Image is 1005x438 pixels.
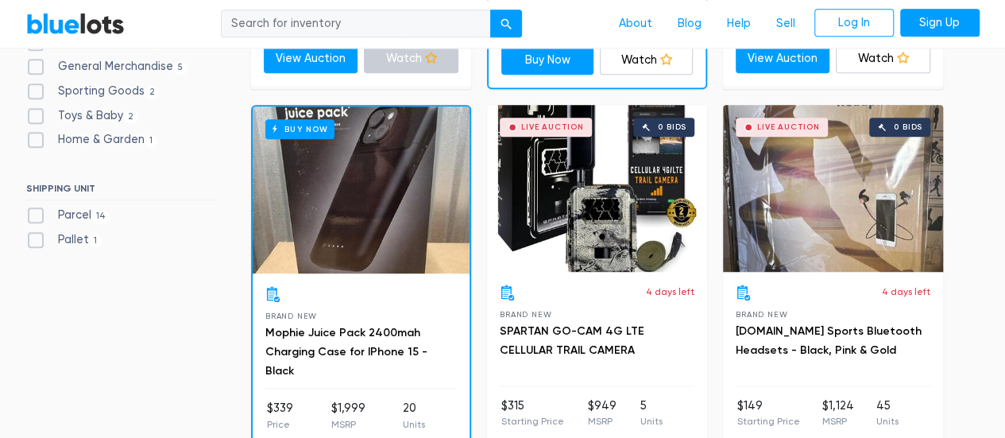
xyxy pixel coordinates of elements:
a: About [606,9,665,39]
a: [DOMAIN_NAME] Sports Bluetooth Headsets - Black, Pink & Gold [736,324,922,357]
p: Units [403,417,425,432]
p: Units [876,414,899,428]
a: Blog [665,9,714,39]
h6: Buy Now [265,119,334,139]
input: Search for inventory [221,10,491,38]
li: 45 [876,397,899,429]
span: 2 [145,86,160,99]
p: 4 days left [882,285,930,299]
div: 0 bids [894,123,922,131]
p: MSRP [588,414,617,428]
p: MSRP [330,417,365,432]
label: General Merchandise [26,58,188,76]
li: $1,124 [822,397,854,429]
label: Home & Garden [26,131,158,149]
a: SPARTAN GO-CAM 4G LTE CELLULAR TRAIL CAMERA [500,324,644,357]
a: Watch [600,46,693,75]
a: Watch [364,45,458,73]
a: View Auction [736,45,830,73]
a: Live Auction 0 bids [487,105,707,272]
a: BlueLots [26,12,125,35]
a: Buy Now [501,46,594,75]
label: Parcel [26,207,111,224]
a: Live Auction 0 bids [723,105,943,272]
a: View Auction [264,45,358,73]
span: 2 [123,110,139,123]
p: 4 days left [646,285,694,299]
span: Brand New [265,312,317,320]
a: Watch [836,45,930,73]
li: $1,999 [330,400,365,432]
p: Starting Price [501,414,564,428]
div: Live Auction [521,123,584,131]
a: Sell [763,9,808,39]
div: Live Auction [757,123,820,131]
span: Brand New [500,310,551,319]
li: $339 [267,400,293,432]
a: Sign Up [900,9,980,37]
li: $315 [501,397,564,429]
p: Starting Price [737,414,800,428]
li: $949 [588,397,617,429]
span: 5 [173,62,188,75]
p: Price [267,417,293,432]
span: Brand New [736,310,787,319]
div: 0 bids [658,123,686,131]
span: 1 [145,135,158,148]
a: Help [714,9,763,39]
a: Log In [814,9,894,37]
p: MSRP [822,414,854,428]
p: Units [640,414,663,428]
span: 14 [91,211,111,223]
li: 5 [640,397,663,429]
h6: SHIPPING UNIT [26,183,216,200]
label: Sporting Goods [26,83,160,100]
a: Mophie Juice Pack 2400mah Charging Case for IPhone 15 - Black [265,326,427,378]
label: Pallet [26,231,102,249]
a: Buy Now [253,107,470,273]
li: $149 [737,397,800,429]
li: 20 [403,400,425,432]
label: Toys & Baby [26,107,139,125]
span: 1 [89,235,102,247]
